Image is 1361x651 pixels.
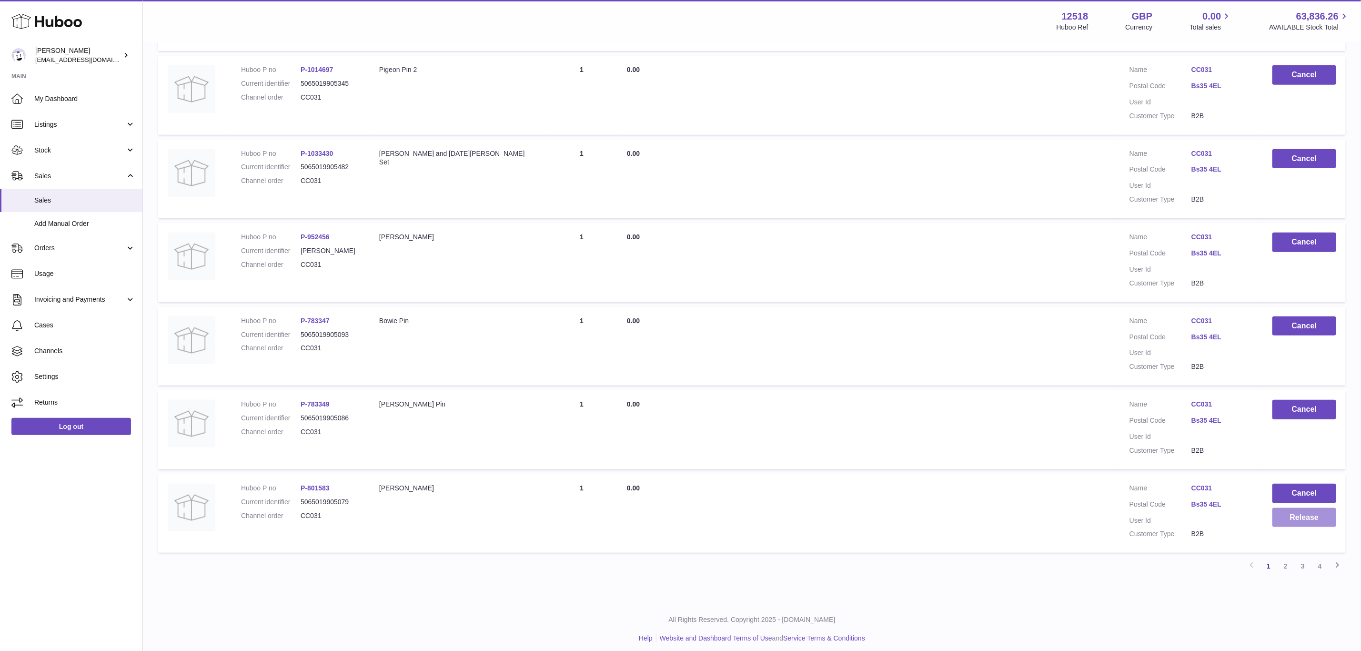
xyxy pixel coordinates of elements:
button: Cancel [1272,65,1336,85]
a: CC031 [1191,400,1253,409]
dt: Postal Code [1129,500,1191,511]
img: no-photo.jpg [168,316,215,364]
button: Cancel [1272,233,1336,252]
dt: Channel order [241,427,301,437]
dd: 5065019905093 [301,330,360,339]
dt: Current identifier [241,330,301,339]
strong: 12518 [1062,10,1089,23]
img: no-photo.jpg [168,484,215,531]
dt: User Id [1129,432,1191,441]
dd: CC031 [301,511,360,520]
p: All Rights Reserved. Copyright 2025 - [DOMAIN_NAME] [151,615,1353,624]
div: Pigeon Pin 2 [379,65,536,74]
dt: Customer Type [1129,279,1191,288]
dt: Channel order [241,93,301,102]
a: CC031 [1191,316,1253,325]
span: 0.00 [627,400,640,408]
a: P-783349 [301,400,330,408]
strong: GBP [1132,10,1152,23]
dt: Customer Type [1129,529,1191,539]
a: P-783347 [301,317,330,325]
a: Bs35 4EL [1191,500,1253,509]
dt: Name [1129,484,1191,495]
dt: Huboo P no [241,65,301,74]
span: Returns [34,398,135,407]
a: P-1014697 [301,66,333,73]
img: no-photo.jpg [168,233,215,280]
a: 4 [1311,558,1329,575]
dt: Postal Code [1129,249,1191,260]
div: Huboo Ref [1057,23,1089,32]
a: Bs35 4EL [1191,249,1253,258]
span: 0.00 [627,484,640,492]
div: [PERSON_NAME] [379,484,536,493]
img: no-photo.jpg [168,65,215,113]
dd: 5065019905345 [301,79,360,88]
dt: Name [1129,149,1191,161]
dt: Name [1129,65,1191,77]
dt: Channel order [241,260,301,269]
dt: User Id [1129,516,1191,525]
button: Cancel [1272,400,1336,419]
span: AVAILABLE Stock Total [1269,23,1350,32]
a: CC031 [1191,149,1253,158]
a: P-801583 [301,484,330,492]
dt: Huboo P no [241,484,301,493]
dd: B2B [1191,446,1253,455]
span: Listings [34,120,125,129]
dd: B2B [1191,279,1253,288]
td: 1 [546,390,617,469]
span: Invoicing and Payments [34,295,125,304]
img: no-photo.jpg [168,400,215,448]
dt: User Id [1129,348,1191,357]
dt: Current identifier [241,246,301,255]
span: [EMAIL_ADDRESS][DOMAIN_NAME] [35,56,140,63]
dt: Channel order [241,344,301,353]
a: Bs35 4EL [1191,333,1253,342]
dt: User Id [1129,265,1191,274]
dt: Postal Code [1129,416,1191,427]
dt: Postal Code [1129,81,1191,93]
dd: CC031 [301,176,360,185]
dd: 5065019905086 [301,414,360,423]
dd: B2B [1191,529,1253,539]
a: Service Terms & Conditions [783,634,865,642]
span: 0.00 [627,317,640,325]
dt: Name [1129,233,1191,244]
dd: CC031 [301,344,360,353]
span: Orders [34,244,125,253]
span: Sales [34,172,125,181]
dt: Current identifier [241,163,301,172]
dt: Channel order [241,176,301,185]
img: internalAdmin-12518@internal.huboo.com [11,48,26,62]
div: [PERSON_NAME] and [DATE][PERSON_NAME] Set [379,149,536,167]
span: Cases [34,321,135,330]
span: Total sales [1190,23,1232,32]
dt: Current identifier [241,498,301,507]
dt: Huboo P no [241,233,301,242]
dd: [PERSON_NAME] [301,246,360,255]
span: 0.00 [627,233,640,241]
div: Currency [1126,23,1153,32]
a: Log out [11,418,131,435]
dt: Customer Type [1129,195,1191,204]
dt: User Id [1129,181,1191,190]
dt: Name [1129,316,1191,328]
li: and [656,634,865,643]
a: CC031 [1191,65,1253,74]
span: Stock [34,146,125,155]
dt: Name [1129,400,1191,411]
div: [PERSON_NAME] [379,233,536,242]
td: 1 [546,223,617,302]
span: 0.00 [627,150,640,157]
dt: Customer Type [1129,362,1191,371]
dt: Current identifier [241,414,301,423]
span: 63,836.26 [1296,10,1339,23]
dt: Current identifier [241,79,301,88]
a: 3 [1294,558,1311,575]
dt: Postal Code [1129,165,1191,176]
button: Release [1272,508,1336,528]
a: CC031 [1191,233,1253,242]
a: P-1033430 [301,150,333,157]
dd: 5065019905482 [301,163,360,172]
